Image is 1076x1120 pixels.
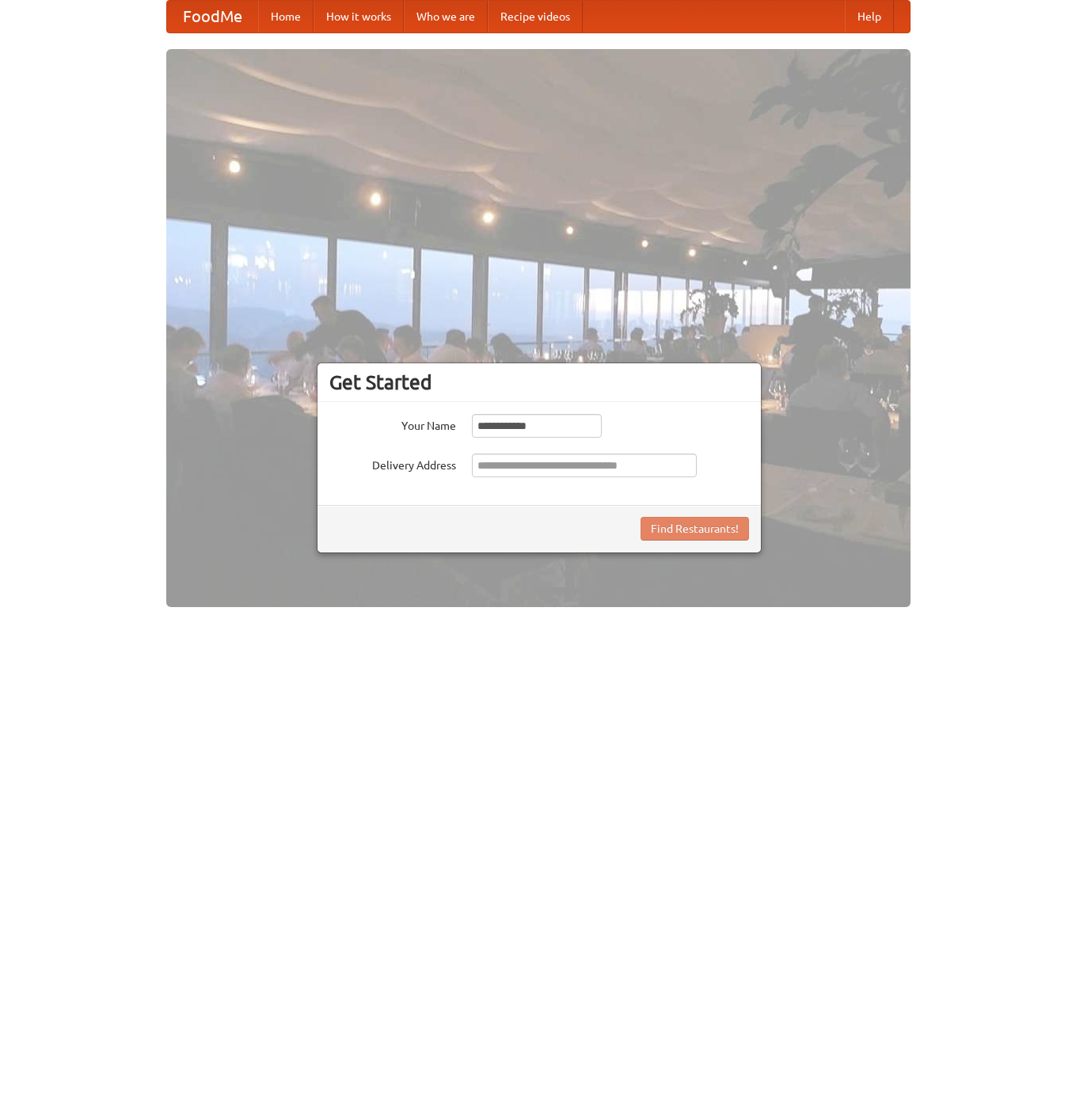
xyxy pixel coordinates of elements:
[167,1,258,32] a: FoodMe
[329,414,456,434] label: Your Name
[404,1,488,32] a: Who we are
[314,1,404,32] a: How it works
[258,1,314,32] a: Home
[845,1,894,32] a: Help
[329,370,749,394] h3: Get Started
[329,454,456,473] label: Delivery Address
[641,517,749,541] button: Find Restaurants!
[488,1,583,32] a: Recipe videos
